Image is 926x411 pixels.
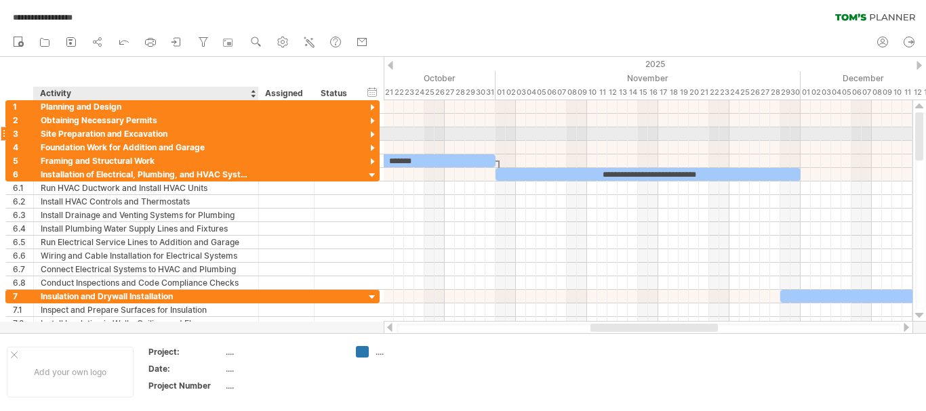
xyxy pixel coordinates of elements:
[41,222,251,235] div: Install Plumbing Water Supply Lines and Fixtures
[780,85,790,100] div: Saturday, 29 November 2025
[226,363,340,374] div: ....
[496,85,506,100] div: Saturday, 1 November 2025
[577,85,587,100] div: Sunday, 9 November 2025
[41,181,251,194] div: Run HVAC Ductwork and Install HVAC Units
[41,127,251,140] div: Site Preparation and Excavation
[13,127,33,140] div: 3
[13,303,33,316] div: 7.1
[719,85,729,100] div: Sunday, 23 November 2025
[13,236,33,248] div: 6.5
[41,276,251,289] div: Conduct Inspections and Code Compliance Checks
[13,276,33,289] div: 6.8
[750,85,760,100] div: Wednesday, 26 November 2025
[13,222,33,235] div: 6.4
[414,85,424,100] div: Friday, 24 October 2025
[376,346,449,358] div: ....
[902,85,912,100] div: Thursday, 11 December 2025
[148,346,223,358] div: Project:
[13,141,33,154] div: 4
[465,85,475,100] div: Wednesday, 29 October 2025
[13,263,33,276] div: 6.7
[13,114,33,127] div: 2
[526,85,536,100] div: Tuesday, 4 November 2025
[445,85,455,100] div: Monday, 27 October 2025
[862,85,872,100] div: Sunday, 7 December 2025
[7,347,134,397] div: Add your own logo
[455,85,465,100] div: Tuesday, 28 October 2025
[699,85,709,100] div: Friday, 21 November 2025
[679,85,689,100] div: Wednesday, 19 November 2025
[801,85,811,100] div: Monday, 1 December 2025
[475,85,485,100] div: Thursday, 30 October 2025
[821,85,831,100] div: Wednesday, 3 December 2025
[226,346,340,358] div: ....
[841,85,851,100] div: Friday, 5 December 2025
[648,85,658,100] div: Sunday, 16 November 2025
[638,85,648,100] div: Saturday, 15 November 2025
[790,85,801,100] div: Sunday, 30 November 2025
[831,85,841,100] div: Thursday, 4 December 2025
[485,85,496,100] div: Friday, 31 October 2025
[13,209,33,221] div: 6.3
[404,85,414,100] div: Thursday, 23 October 2025
[384,85,394,100] div: Tuesday, 21 October 2025
[13,317,33,330] div: 7.2
[265,87,306,100] div: Assigned
[394,85,404,100] div: Wednesday, 22 October 2025
[658,85,668,100] div: Monday, 17 November 2025
[435,85,445,100] div: Sunday, 26 October 2025
[41,290,251,303] div: Insulation and Drywall Installation
[618,85,628,100] div: Thursday, 13 November 2025
[882,85,892,100] div: Tuesday, 9 December 2025
[13,168,33,181] div: 6
[13,154,33,167] div: 5
[13,100,33,113] div: 1
[41,168,251,181] div: Installation of Electrical, Plumbing, and HVAC Systems
[892,85,902,100] div: Wednesday, 10 December 2025
[516,85,526,100] div: Monday, 3 November 2025
[872,85,882,100] div: Monday, 8 December 2025
[41,195,251,208] div: Install HVAC Controls and Thermostats
[321,87,350,100] div: Status
[13,290,33,303] div: 7
[506,85,516,100] div: Sunday, 2 November 2025
[13,195,33,208] div: 6.2
[740,85,750,100] div: Tuesday, 25 November 2025
[41,236,251,248] div: Run Electrical Service Lines to Addition and Garage
[148,380,223,391] div: Project Number
[40,87,251,100] div: Activity
[567,85,577,100] div: Saturday, 8 November 2025
[607,85,618,100] div: Wednesday, 12 November 2025
[41,317,251,330] div: Install Insulation in Walls, Ceiling, and Floors
[41,263,251,276] div: Connect Electrical Systems to HVAC and Plumbing
[912,85,923,100] div: Friday, 12 December 2025
[41,141,251,154] div: Foundation Work for Addition and Garage
[13,181,33,194] div: 6.1
[13,249,33,262] div: 6.6
[41,154,251,167] div: Framing and Structural Work
[668,85,679,100] div: Tuesday, 18 November 2025
[628,85,638,100] div: Friday, 14 November 2025
[851,85,862,100] div: Saturday, 6 December 2025
[41,303,251,316] div: Inspect and Prepare Surfaces for Insulation
[760,85,770,100] div: Thursday, 27 November 2025
[41,209,251,221] div: Install Drainage and Venting Systems for Plumbing
[597,85,607,100] div: Tuesday, 11 November 2025
[557,85,567,100] div: Friday, 7 November 2025
[811,85,821,100] div: Tuesday, 2 December 2025
[729,85,740,100] div: Monday, 24 November 2025
[709,85,719,100] div: Saturday, 22 November 2025
[496,71,801,85] div: November 2025
[587,85,597,100] div: Monday, 10 November 2025
[546,85,557,100] div: Thursday, 6 November 2025
[41,249,251,262] div: Wiring and Cable Installation for Electrical Systems
[41,100,251,113] div: Planning and Design
[148,363,223,374] div: Date:
[770,85,780,100] div: Friday, 28 November 2025
[424,85,435,100] div: Saturday, 25 October 2025
[226,380,340,391] div: ....
[689,85,699,100] div: Thursday, 20 November 2025
[536,85,546,100] div: Wednesday, 5 November 2025
[41,114,251,127] div: Obtaining Necessary Permits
